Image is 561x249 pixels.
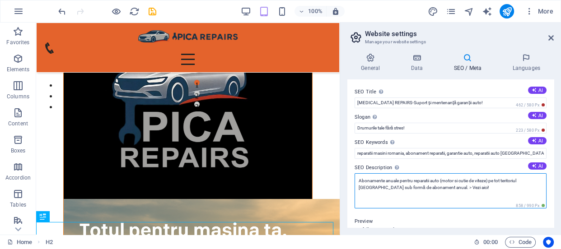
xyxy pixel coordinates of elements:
i: Undo: Edit title (Ctrl+Z) [57,6,67,17]
h2: Website settings [365,30,554,38]
p: Accordion [5,174,31,181]
button: Slogan [528,112,547,119]
p: Preview [355,216,373,227]
i: Save (Ctrl+S) [147,6,158,17]
p: Tables [10,201,26,208]
i: Publish [501,6,512,17]
button: navigator [463,6,474,17]
button: 100% [295,6,327,17]
button: pages [445,6,456,17]
button: Usercentrics [543,237,554,248]
p: Favorites [6,39,29,46]
p: Boxes [11,147,26,154]
p: Elements [7,66,30,73]
button: undo [56,6,67,17]
button: Click here to leave preview mode and continue editing [111,6,122,17]
span: 858 / 990 Px [514,203,547,209]
button: SEO Description [528,162,547,170]
button: SEO Title [528,87,547,94]
i: Design (Ctrl+Alt+Y) [427,6,438,17]
h4: SEO / Meta [440,53,499,72]
button: design [427,6,438,17]
button: 1 [158,57,164,63]
button: text_generator [482,6,492,17]
span: : [490,239,491,245]
span: 462 / 580 Px [514,102,547,108]
button: publish [500,4,514,18]
div: Preview [355,227,404,244]
i: AI Writer [482,6,492,17]
i: Navigator [463,6,474,17]
i: Pages (Ctrl+Alt+S) [445,6,456,17]
h4: General [347,53,397,72]
button: reload [129,6,140,17]
input: Slogan... [355,123,547,134]
span: 223 / 580 Px [514,127,547,134]
h4: Data [397,53,440,72]
button: 2 [158,68,164,74]
p: Columns [7,93,29,100]
span: More [525,7,553,16]
p: Content [8,120,28,127]
label: Slogan [355,112,547,123]
h4: Languages [499,53,554,72]
button: save [147,6,158,17]
button: More [521,4,557,18]
h6: 100% [308,6,323,17]
button: 3 [158,79,164,84]
button: SEO Keywords [528,137,547,144]
h3: Manage your website settings [365,38,536,46]
nav: breadcrumb [46,237,53,248]
button: Code [505,237,536,248]
h6: Session time [474,237,498,248]
i: Reload page [129,6,140,17]
a: Click to cancel selection. Double-click to open Pages [7,237,32,248]
span: Code [509,237,532,248]
label: SEO Keywords [355,137,547,148]
span: Click to select. Double-click to edit [46,237,53,248]
i: On resize automatically adjust zoom level to fit chosen device. [332,7,340,15]
label: SEO Title [355,87,547,97]
label: SEO Description [355,162,547,173]
span: 00 00 [483,237,497,248]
